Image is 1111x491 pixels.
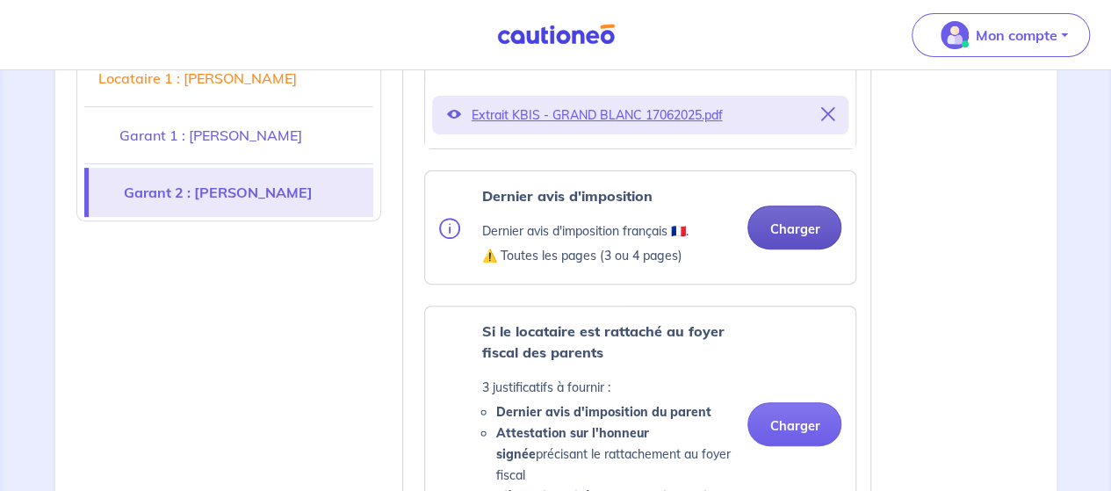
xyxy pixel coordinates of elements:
strong: Si le locataire est rattaché au foyer fiscal des parents [481,322,724,361]
strong: Attestation sur l'honneur signée [495,425,648,462]
img: info.svg [439,218,460,239]
button: illu_account_valid_menu.svgMon compte [912,13,1090,57]
p: Dernier avis d'imposition français 🇫🇷. [481,220,688,242]
a: Garant 1 : [PERSON_NAME] [84,111,374,160]
img: illu_account_valid_menu.svg [941,21,969,49]
button: Voir [446,103,460,127]
div: categoryName: tax-assessment, userCategory: entrepreneur [424,170,856,285]
p: Extrait KBIS - GRAND BLANC 17062025.pdf [471,103,810,127]
strong: Dernier avis d'imposition du parent [495,404,711,420]
p: 3 justificatifs à fournir : [481,377,733,398]
li: précisant le rattachement au foyer fiscal [495,422,733,486]
button: Supprimer [820,103,834,127]
img: Cautioneo [490,24,622,46]
a: Locataire 1 : [PERSON_NAME] [84,54,374,103]
p: ⚠️ Toutes les pages (3 ou 4 pages) [481,245,688,266]
button: Charger [747,402,841,446]
strong: Dernier avis d'imposition [481,187,652,205]
a: Garant 2 : [PERSON_NAME] [89,168,374,217]
p: Mon compte [976,25,1057,46]
button: Charger [747,206,841,249]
